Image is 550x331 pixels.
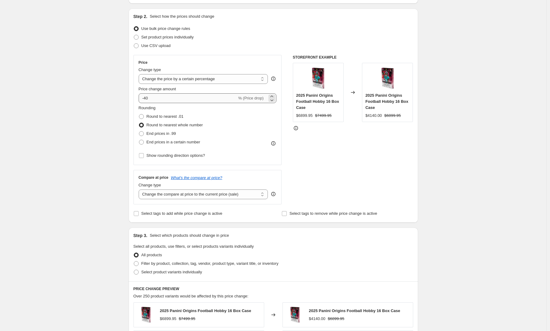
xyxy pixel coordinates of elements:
span: Use bulk price change rules [141,26,190,31]
div: $6899.95 [160,316,176,322]
h2: Step 2. [133,13,147,20]
span: Round to nearest whole number [147,123,203,127]
div: help [270,191,276,197]
span: Select product variants individually [141,270,202,274]
span: Select tags to remove while price change is active [289,211,377,216]
span: 2025 Panini Origins Football Hobby 16 Box Case [309,308,400,313]
span: End prices in .99 [147,131,176,136]
strike: $7499.95 [179,316,195,322]
span: 2025 Panini Origins Football Hobby 16 Box Case [296,93,339,110]
button: What's the compare at price? [171,175,222,180]
span: Change type [139,67,161,72]
span: All products [141,253,162,257]
div: help [270,76,276,82]
h3: Price [139,60,147,65]
span: Select tags to add while price change is active [141,211,222,216]
img: resizingforshopify-2025-08-14T154658.122_37de66bc-7d57-450c-9526-453609a9166d_80x.png [286,306,304,324]
span: 2025 Panini Origins Football Hobby 16 Box Case [365,93,408,110]
span: 2025 Panini Origins Football Hobby 16 Box Case [160,308,251,313]
input: -15 [139,93,237,103]
span: Price change amount [139,87,176,91]
span: Over 250 product variants would be affected by this price change: [133,294,249,298]
div: $4140.00 [365,113,382,119]
span: Filter by product, collection, tag, vendor, product type, variant title, or inventory [141,261,279,266]
p: Select which products should change in price [150,232,229,239]
img: resizingforshopify-2025-08-14T154658.122_37de66bc-7d57-450c-9526-453609a9166d_80x.png [375,66,400,91]
span: End prices in a certain number [147,140,200,144]
h2: Step 3. [133,232,147,239]
strike: $7499.95 [315,113,332,119]
div: $6899.95 [296,113,313,119]
span: Use CSV upload [141,43,171,48]
strike: $6899.95 [328,316,344,322]
h3: Compare at price [139,175,169,180]
span: Round to nearest .01 [147,114,183,119]
strike: $6899.95 [384,113,401,119]
h6: PRICE CHANGE PREVIEW [133,286,413,291]
span: Select all products, use filters, or select products variants individually [133,244,254,249]
div: $4140.00 [309,316,325,322]
span: Show rounding direction options? [147,153,205,158]
p: Select how the prices should change [150,13,214,20]
img: resizingforshopify-2025-08-14T154658.122_37de66bc-7d57-450c-9526-453609a9166d_80x.png [137,306,155,324]
h6: STOREFRONT EXAMPLE [293,55,413,60]
span: Set product prices individually [141,35,194,39]
img: resizingforshopify-2025-08-14T154658.122_37de66bc-7d57-450c-9526-453609a9166d_80x.png [306,66,330,91]
span: Rounding [139,106,156,110]
span: % (Price drop) [238,96,264,100]
span: Change type [139,183,161,187]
